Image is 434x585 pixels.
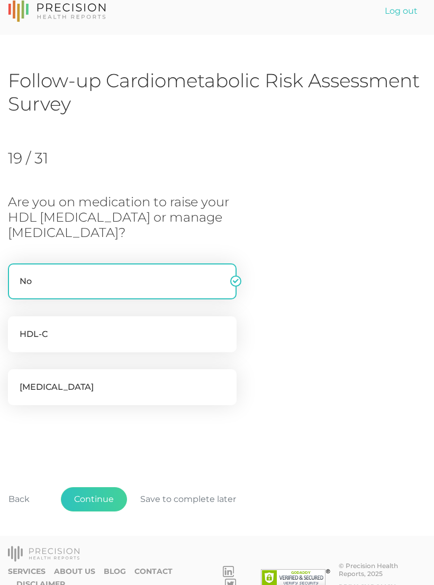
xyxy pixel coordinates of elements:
[8,316,237,352] label: HDL-C
[54,567,95,576] a: About Us
[8,567,46,576] a: Services
[8,69,426,116] h1: Follow-up Cardiometabolic Risk Assessment Survey
[61,487,127,511] button: Continue
[376,1,426,22] a: Log out
[8,149,116,167] h2: 19 / 31
[104,567,126,576] a: Blog
[8,369,237,405] label: [MEDICAL_DATA]
[8,195,259,240] h3: Are you on medication to raise your HDL [MEDICAL_DATA] or manage [MEDICAL_DATA]?
[8,263,237,299] label: No
[339,562,426,578] div: © Precision Health Reports, 2025
[127,487,249,511] button: Save to complete later
[134,567,173,576] a: Contact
